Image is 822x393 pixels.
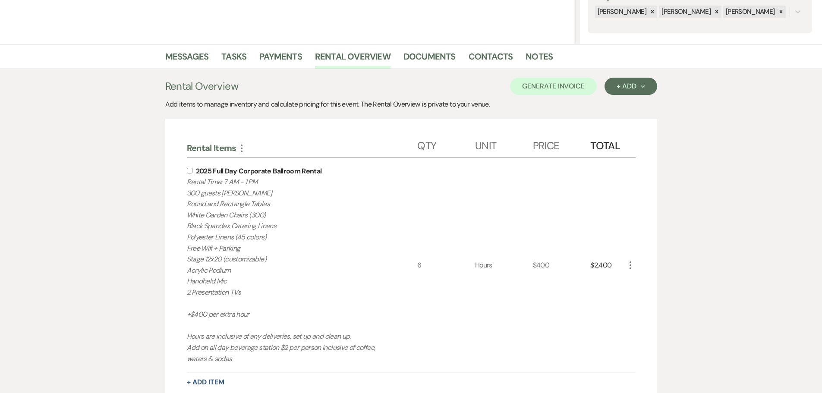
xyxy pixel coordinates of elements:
[526,50,553,69] a: Notes
[315,50,391,69] a: Rental Overview
[533,158,591,372] div: $400
[510,78,597,95] button: Generate Invoice
[417,131,475,157] div: Qty
[165,99,657,110] div: Add items to manage inventory and calculate pricing for this event. The Rental Overview is privat...
[590,158,625,372] div: $2,400
[595,6,648,18] div: [PERSON_NAME]
[605,78,657,95] button: + Add
[196,166,322,176] div: 2025 Full Day Corporate Ballroom Rental
[165,79,238,94] h3: Rental Overview
[475,131,533,157] div: Unit
[221,50,246,69] a: Tasks
[165,50,209,69] a: Messages
[403,50,456,69] a: Documents
[723,6,776,18] div: [PERSON_NAME]
[187,379,224,386] button: + Add Item
[187,176,394,364] p: Rental Time: 7 AM - 1 PM 300 guests [PERSON_NAME] Round and Rectangle Tables White Garden Chairs ...
[617,83,645,90] div: + Add
[259,50,302,69] a: Payments
[590,131,625,157] div: Total
[469,50,513,69] a: Contacts
[187,142,418,154] div: Rental Items
[659,6,712,18] div: [PERSON_NAME]
[417,158,475,372] div: 6
[475,158,533,372] div: Hours
[533,131,591,157] div: Price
